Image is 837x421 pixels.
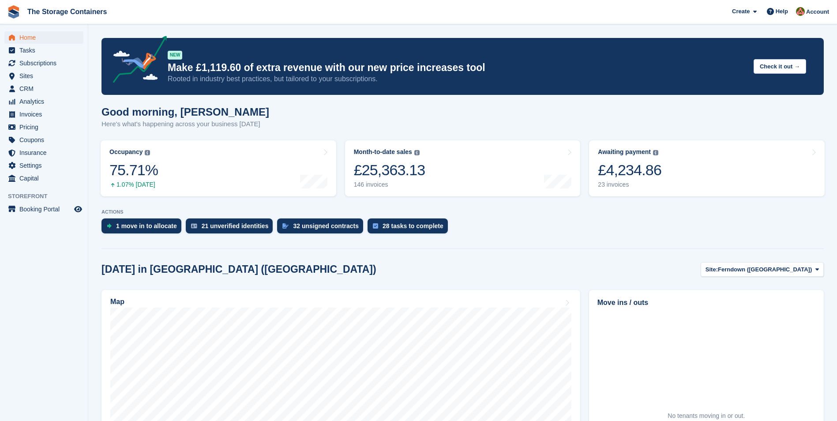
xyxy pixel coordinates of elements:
[19,159,72,172] span: Settings
[4,203,83,215] a: menu
[354,181,425,188] div: 146 invoices
[4,108,83,120] a: menu
[7,5,20,19] img: stora-icon-8386f47178a22dfd0bd8f6a31ec36ba5ce8667c1dd55bd0f319d3a0aa187defe.svg
[202,222,269,229] div: 21 unverified identities
[4,121,83,133] a: menu
[4,172,83,184] a: menu
[4,134,83,146] a: menu
[598,148,651,156] div: Awaiting payment
[282,223,289,229] img: contract_signature_icon-13c848040528278c33f63329250d36e43548de30e8caae1d1a13099fd9432cc5.svg
[101,209,824,215] p: ACTIONS
[109,161,158,179] div: 75.71%
[4,57,83,69] a: menu
[4,147,83,159] a: menu
[4,70,83,82] a: menu
[107,223,112,229] img: move_ins_to_allocate_icon-fdf77a2bb77ea45bf5b3d319d69a93e2d87916cf1d5bf7949dd705db3b84f3ca.svg
[105,36,167,86] img: price-adjustments-announcement-icon-8257ccfd72463d97f412b2fc003d46551f7dbcb40ab6d574587a9cd5c0d94...
[19,83,72,95] span: CRM
[168,74,747,84] p: Rooted in industry best practices, but tailored to your subscriptions.
[4,31,83,44] a: menu
[101,263,376,275] h2: [DATE] in [GEOGRAPHIC_DATA] ([GEOGRAPHIC_DATA])
[186,218,278,238] a: 21 unverified identities
[8,192,88,201] span: Storefront
[19,108,72,120] span: Invoices
[101,106,269,118] h1: Good morning, [PERSON_NAME]
[776,7,788,16] span: Help
[116,222,177,229] div: 1 move in to allocate
[110,298,124,306] h2: Map
[277,218,368,238] a: 32 unsigned contracts
[4,159,83,172] a: menu
[732,7,750,16] span: Create
[597,297,815,308] h2: Move ins / outs
[706,265,718,274] span: Site:
[73,204,83,214] a: Preview store
[19,203,72,215] span: Booking Portal
[168,51,182,60] div: NEW
[19,31,72,44] span: Home
[598,161,661,179] div: £4,234.86
[19,95,72,108] span: Analytics
[718,265,812,274] span: Ferndown ([GEOGRAPHIC_DATA])
[383,222,443,229] div: 28 tasks to complete
[19,70,72,82] span: Sites
[354,148,412,156] div: Month-to-date sales
[345,140,581,196] a: Month-to-date sales £25,363.13 146 invoices
[109,181,158,188] div: 1.07% [DATE]
[101,140,336,196] a: Occupancy 75.71% 1.07% [DATE]
[19,57,72,69] span: Subscriptions
[414,150,420,155] img: icon-info-grey-7440780725fd019a000dd9b08b2336e03edf1995a4989e88bcd33f0948082b44.svg
[191,223,197,229] img: verify_identity-adf6edd0f0f0b5bbfe63781bf79b02c33cf7c696d77639b501bdc392416b5a36.svg
[598,181,661,188] div: 23 invoices
[145,150,150,155] img: icon-info-grey-7440780725fd019a000dd9b08b2336e03edf1995a4989e88bcd33f0948082b44.svg
[168,61,747,74] p: Make £1,119.60 of extra revenue with our new price increases tool
[589,140,825,196] a: Awaiting payment £4,234.86 23 invoices
[293,222,359,229] div: 32 unsigned contracts
[796,7,805,16] img: Kirsty Simpson
[368,218,452,238] a: 28 tasks to complete
[354,161,425,179] div: £25,363.13
[653,150,658,155] img: icon-info-grey-7440780725fd019a000dd9b08b2336e03edf1995a4989e88bcd33f0948082b44.svg
[19,172,72,184] span: Capital
[668,411,745,421] div: No tenants moving in or out.
[19,134,72,146] span: Coupons
[19,44,72,56] span: Tasks
[109,148,143,156] div: Occupancy
[806,8,829,16] span: Account
[4,95,83,108] a: menu
[19,147,72,159] span: Insurance
[754,59,806,74] button: Check it out →
[19,121,72,133] span: Pricing
[24,4,110,19] a: The Storage Containers
[4,83,83,95] a: menu
[4,44,83,56] a: menu
[101,218,186,238] a: 1 move in to allocate
[701,262,824,277] button: Site: Ferndown ([GEOGRAPHIC_DATA])
[373,223,378,229] img: task-75834270c22a3079a89374b754ae025e5fb1db73e45f91037f5363f120a921f8.svg
[101,119,269,129] p: Here's what's happening across your business [DATE]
